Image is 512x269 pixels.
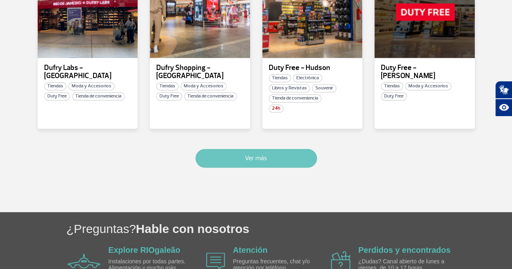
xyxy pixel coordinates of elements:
[156,64,244,80] p: Dufry Shopping - [GEOGRAPHIC_DATA]
[358,245,450,254] a: Perdidos y encontrados
[495,81,512,99] button: Abrir tradutor de língua de sinais.
[136,222,249,235] span: Hable con nosotros
[184,92,237,100] span: Tienda de conveniencia
[269,94,321,102] span: Tienda de conveniencia
[44,92,70,100] span: Duty Free
[44,64,132,80] p: Dufry Labs - [GEOGRAPHIC_DATA]
[269,74,291,82] span: Tiendas
[495,99,512,116] button: Abrir recursos assistivos.
[381,64,468,80] p: Duty Free - [PERSON_NAME]
[405,82,451,90] span: Moda y Accesorios
[108,245,181,254] a: Explore RIOgaleão
[156,92,182,100] span: Duty Free
[68,254,100,268] img: airplane icon
[269,104,283,112] span: 24h
[72,92,125,100] span: Tienda de conveniencia
[233,245,268,254] a: Atención
[269,64,356,72] p: Duty Free - Hudson
[312,84,336,92] span: Souvenir
[156,82,178,90] span: Tiendas
[68,82,115,90] span: Moda y Accesorios
[381,82,403,90] span: Tiendas
[195,149,317,167] button: Ver más
[66,220,512,237] h1: ¿Preguntas?
[206,252,225,269] img: airplane icon
[269,84,310,92] span: Libros y Revistas
[181,82,227,90] span: Moda y Accesorios
[381,92,407,100] span: Duty Free
[44,82,66,90] span: Tiendas
[293,74,322,82] span: Electrónica
[495,81,512,116] div: Plugin de acessibilidade da Hand Talk.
